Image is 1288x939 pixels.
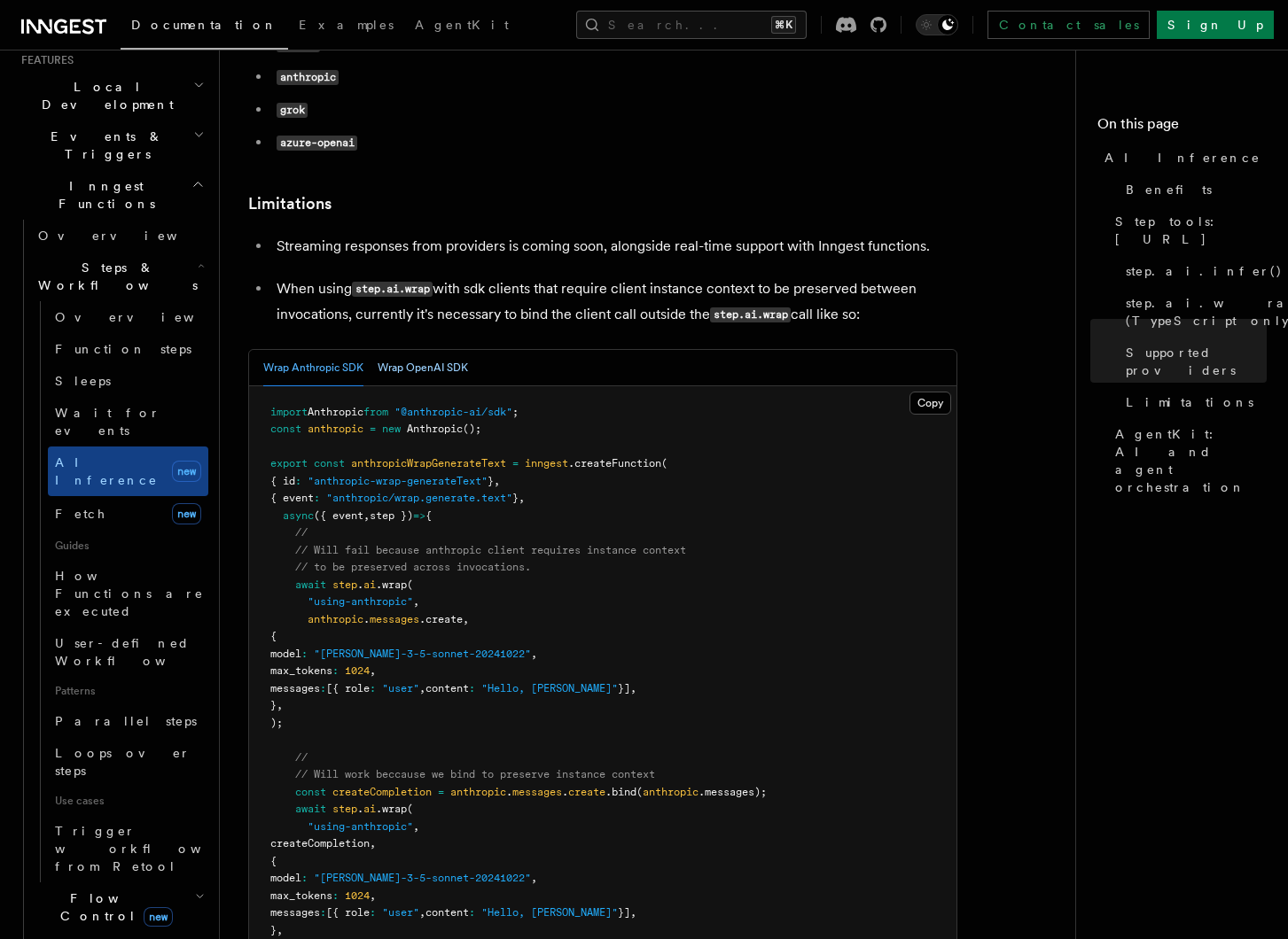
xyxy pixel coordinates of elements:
[512,786,562,798] span: messages
[48,333,208,365] a: Function steps
[48,705,208,737] a: Parallel steps
[1157,11,1274,39] a: Sign Up
[55,342,191,356] span: Function steps
[469,682,475,695] span: :
[1097,113,1267,142] h4: On this page
[314,872,531,884] span: "[PERSON_NAME]-3-5-sonnet-20241022"
[1119,255,1267,287] a: step.ai.infer()
[270,648,301,660] span: model
[332,664,339,677] span: :
[48,301,208,333] a: Overview
[308,406,363,418] span: Anthropic
[270,906,320,919] span: messages
[351,457,506,469] span: anthropicWrapGenerateText
[576,11,807,39] button: Search...⌘K
[14,78,193,113] span: Local Development
[270,889,332,902] span: max_tokens
[248,191,332,216] a: Limitations
[55,374,111,388] span: Sleeps
[326,906,370,919] span: [{ role
[277,699,283,711] span: ,
[48,787,208,815] span: Use cases
[270,457,308,469] span: export
[270,924,277,936] span: }
[55,636,215,668] span: User-defined Workflows
[48,677,208,705] span: Patterns
[295,578,326,591] span: await
[352,282,433,297] code: step.ai.wrap
[314,648,531,660] span: "[PERSON_NAME]-3-5-sonnet-20241022"
[370,682,376,695] span: :
[1126,393,1253,411] span: Limitations
[1126,181,1212,198] span: Benefits
[48,627,208,677] a: User-defined Workflows
[909,392,951,415] button: Copy
[519,492,525,504] span: ,
[55,455,158,487] span: AI Inference
[376,578,407,591] span: .wrap
[270,630,277,642] span: {
[48,365,208,397] a: Sleeps
[295,768,655,780] span: // Will work beccause we bind to preserve instance context
[14,120,208,170] button: Events & Triggers
[332,578,357,591] span: step
[425,509,432,522] span: {
[450,786,506,798] span: anthropic
[270,492,314,504] span: { event
[1108,418,1267,503] a: AgentKit: AI and agent orchestration
[48,737,208,787] a: Loops over steps
[376,803,407,815] span: .wrap
[326,492,512,504] span: "anthropic/wrap.generate.text"
[308,475,488,487] span: "anthropic-wrap-generateText"
[618,906,630,919] span: }]
[277,234,957,259] p: Streaming responses from providers is coming soon, alongside real-time support with Inngest funct...
[1119,386,1267,418] a: Limitations
[512,492,519,504] span: }
[277,70,339,85] code: anthropic
[512,406,519,418] span: ;
[14,71,208,120] button: Local Development
[404,5,519,48] a: AgentKit
[270,717,283,729] span: );
[463,613,469,625] span: ,
[31,220,208,252] a: Overview
[370,837,376,850] span: ,
[314,509,363,522] span: ({ event
[55,824,250,873] span: Trigger workflows from Retool
[1115,425,1267,496] span: AgentKit: AI and agent orchestration
[605,786,636,798] span: .bind
[394,406,512,418] span: "@anthropic-ai/sdk"
[55,746,191,778] span: Loops over steps
[131,18,277,32] span: Documentation
[494,475,500,487] span: ,
[283,509,314,522] span: async
[295,526,308,539] span: //
[419,613,463,625] span: .create
[31,889,195,925] span: Flow Control
[370,423,376,435] span: =
[277,276,957,328] p: When using with sdk clients that require client instance context to be preserved between invocati...
[345,889,370,902] span: 1024
[144,907,173,927] span: new
[1119,174,1267,206] a: Benefits
[469,906,475,919] span: :
[363,613,370,625] span: .
[1108,206,1267,255] a: Step tools: [URL]
[382,906,419,919] span: "user"
[308,595,413,608] span: "using-anthropic"
[270,664,332,677] span: max_tokens
[363,509,370,522] span: ,
[31,252,208,301] button: Steps & Workflows
[413,820,419,833] span: ,
[31,882,208,932] button: Flow Controlnew
[415,18,509,32] span: AgentKit
[295,544,686,556] span: // Will fail because anthropic client requires instance context
[55,507,106,521] span: Fetch
[1126,262,1283,280] span: step.ai.infer()
[48,532,208,560] span: Guides
[301,648,308,660] span: :
[562,786,568,798] span: .
[438,786,444,798] span: =
[419,906,425,919] span: ,
[568,457,661,469] span: .createFunction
